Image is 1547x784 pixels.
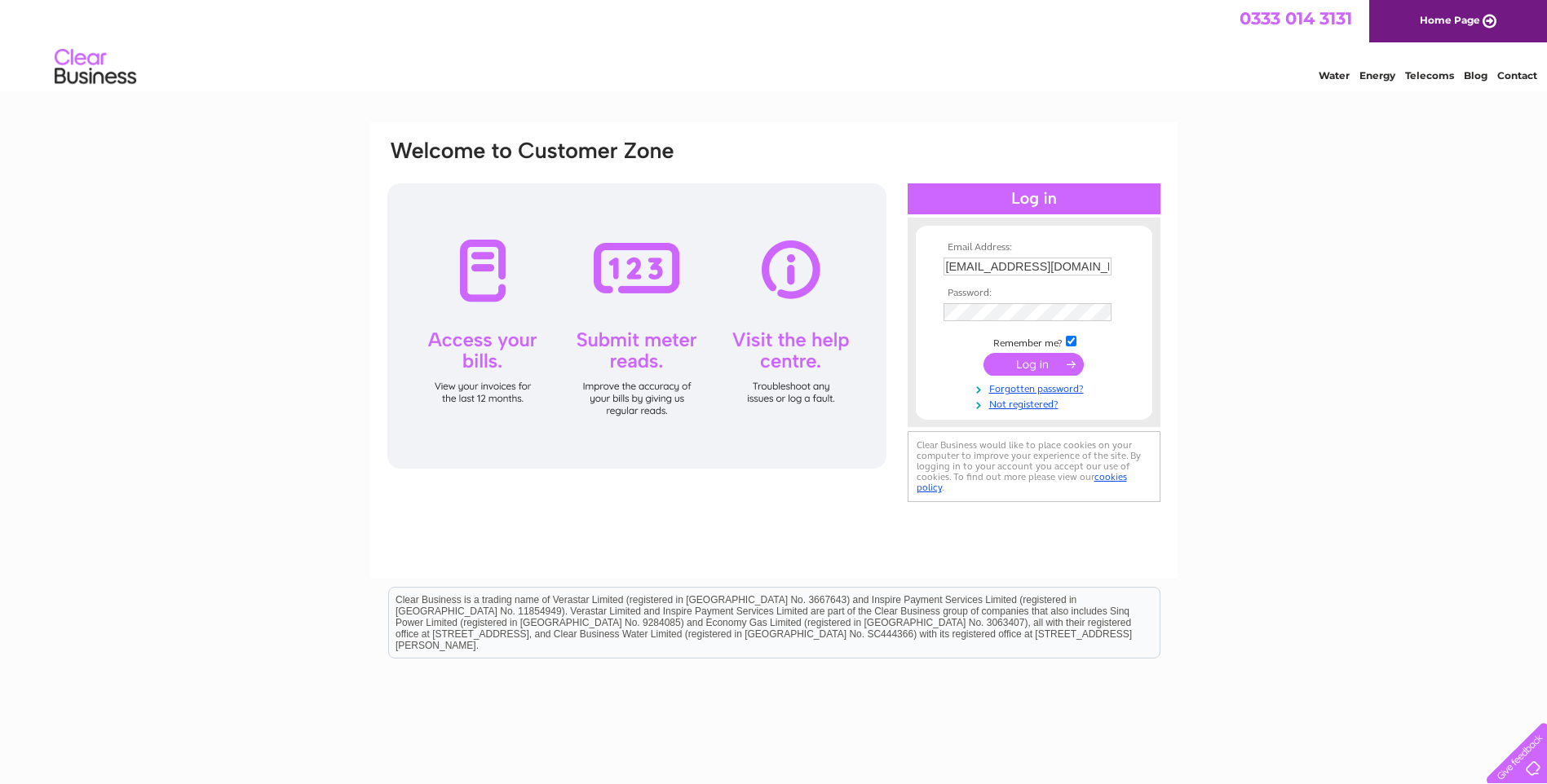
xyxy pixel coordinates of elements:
[917,471,1127,493] a: cookies policy
[939,333,1129,350] td: Remember me?
[944,380,1129,395] a: Forgotten password?
[1240,8,1352,29] a: 0333 014 3131
[1319,69,1350,81] a: Water
[389,9,1160,79] div: Clear Business is a trading name of Verastar Limited (registered in [GEOGRAPHIC_DATA] No. 3667643...
[939,288,1129,299] th: Password:
[1405,69,1454,81] a: Telecoms
[1497,69,1537,81] a: Contact
[908,431,1160,502] div: Clear Business would like to place cookies on your computer to improve your experience of the sit...
[939,242,1129,253] th: Email Address:
[54,42,137,92] img: logo.png
[944,395,1129,411] a: Not registered?
[1359,69,1395,81] a: Energy
[983,353,1084,376] input: Submit
[1464,69,1487,81] a: Blog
